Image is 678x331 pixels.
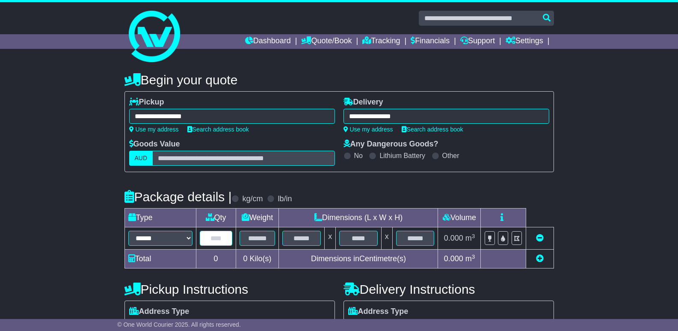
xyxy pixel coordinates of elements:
[124,190,232,204] h4: Package details |
[506,34,543,49] a: Settings
[129,126,179,133] a: Use my address
[245,34,291,49] a: Dashboard
[438,209,481,227] td: Volume
[278,194,292,204] label: lb/in
[129,307,189,316] label: Address Type
[536,254,544,263] a: Add new item
[279,250,438,268] td: Dimensions in Centimetre(s)
[117,321,241,328] span: © One World Courier 2025. All rights reserved.
[236,250,279,268] td: Kilo(s)
[279,209,438,227] td: Dimensions (L x W x H)
[343,282,554,296] h4: Delivery Instructions
[129,140,180,149] label: Goods Value
[129,98,164,107] label: Pickup
[348,307,409,316] label: Address Type
[381,227,392,250] td: x
[301,34,352,49] a: Quote/Book
[325,227,336,250] td: x
[354,152,363,160] label: No
[472,233,475,239] sup: 3
[343,140,438,149] label: Any Dangerous Goods?
[411,34,450,49] a: Financials
[379,152,425,160] label: Lithium Battery
[124,73,554,87] h4: Begin your quote
[243,254,247,263] span: 0
[129,151,153,166] label: AUD
[196,250,236,268] td: 0
[444,234,463,242] span: 0.000
[465,254,475,263] span: m
[536,234,544,242] a: Remove this item
[460,34,495,49] a: Support
[343,98,383,107] label: Delivery
[187,126,249,133] a: Search address book
[236,209,279,227] td: Weight
[472,253,475,260] sup: 3
[124,209,196,227] td: Type
[402,126,463,133] a: Search address book
[442,152,459,160] label: Other
[124,282,335,296] h4: Pickup Instructions
[196,209,236,227] td: Qty
[343,126,393,133] a: Use my address
[124,250,196,268] td: Total
[242,194,263,204] label: kg/cm
[444,254,463,263] span: 0.000
[465,234,475,242] span: m
[362,34,400,49] a: Tracking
